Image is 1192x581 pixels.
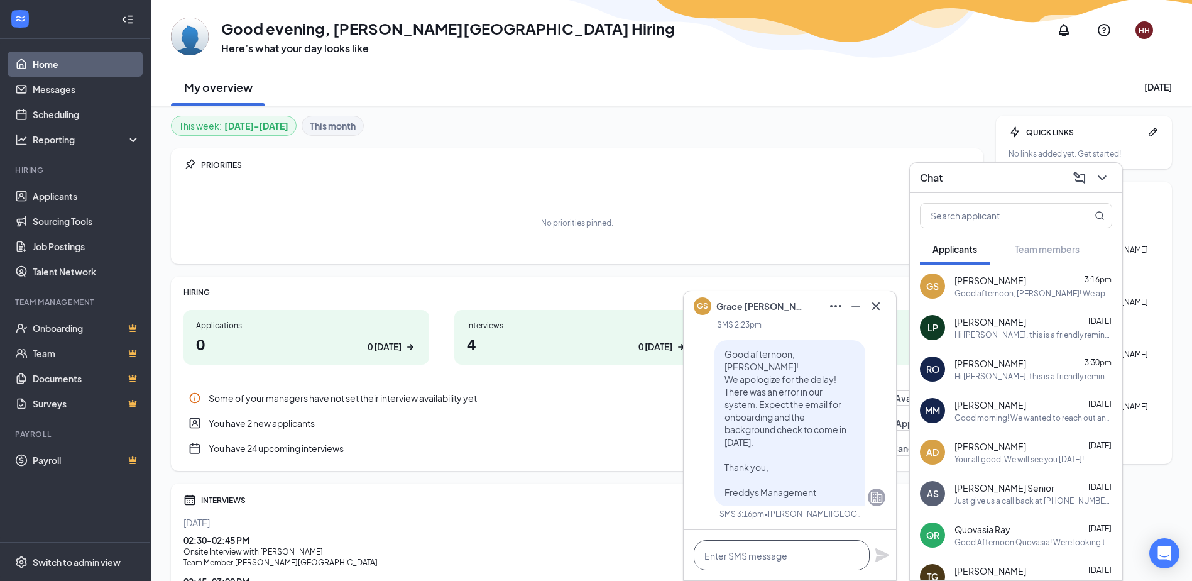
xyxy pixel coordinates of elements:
a: Job Postings [33,234,140,259]
svg: Analysis [15,133,28,146]
a: UserEntityYou have 2 new applicantsReview New ApplicantsPin [183,411,971,436]
span: [DATE] [1088,399,1112,409]
svg: MagnifyingGlass [1095,211,1105,221]
div: This week : [179,119,288,133]
h1: Good evening, [PERSON_NAME][GEOGRAPHIC_DATA] Hiring [221,18,675,39]
div: Good morning! We wanted to reach out and confirm that orientation will be [DATE] at 3:00pm. Pleas... [954,412,1112,423]
button: Minimize [846,296,866,316]
span: [PERSON_NAME] [954,565,1026,577]
div: You have 2 new applicants [183,411,971,436]
b: This month [310,119,356,133]
div: 0 [DATE] [368,340,402,353]
span: [PERSON_NAME] [954,399,1026,411]
a: DocumentsCrown [33,366,140,391]
span: [DATE] [1088,524,1112,533]
div: AS [927,487,939,500]
span: [PERSON_NAME] Senior [954,482,1054,494]
div: 0 [DATE] [638,340,672,353]
img: Harker Heights Hiring [171,18,209,55]
svg: ChevronDown [1095,170,1110,185]
svg: Collapse [121,13,134,26]
span: [PERSON_NAME] [954,357,1026,370]
a: Sourcing Tools [33,209,140,234]
div: Hi [PERSON_NAME], this is a friendly reminder your meeting with [PERSON_NAME]'s for the Team Memb... [954,371,1112,382]
div: No links added yet. Get started! [1009,148,1159,159]
svg: Ellipses [828,299,843,314]
div: Open Intercom Messenger [1149,538,1179,568]
div: HIRING [183,287,971,297]
a: OnboardingCrown [33,316,140,341]
button: ChevronDown [1092,168,1112,188]
div: MM [925,404,940,417]
svg: Bolt [1009,126,1021,138]
a: Scheduling [33,102,140,127]
svg: ComposeMessage [1072,170,1087,185]
span: [DATE] [1088,441,1112,450]
div: Reporting [33,133,141,146]
div: AD [926,446,939,458]
a: PayrollCrown [33,448,140,473]
div: [DATE] [1144,80,1172,93]
span: Quovasia Ray [954,523,1010,536]
div: You have 24 upcoming interviews [209,442,843,455]
span: Team members [1015,243,1080,255]
button: Ellipses [826,296,846,316]
svg: Minimize [848,299,863,314]
span: • [PERSON_NAME][GEOGRAPHIC_DATA] Hiring [764,509,863,519]
span: 3:16pm [1085,275,1112,284]
svg: ArrowRight [404,341,417,353]
div: You have 2 new applicants [209,417,826,429]
svg: Notifications [1056,23,1071,38]
div: GS [926,280,939,292]
h3: Here’s what your day looks like [221,41,675,55]
div: Some of your managers have not set their interview availability yet [209,392,863,404]
div: INTERVIEWS [201,495,971,506]
div: Interviews [467,320,687,331]
svg: Pen [1147,126,1159,138]
svg: Cross [868,299,883,314]
a: InfoSome of your managers have not set their interview availability yetSet AvailabilityPin [183,385,971,411]
svg: Plane [875,548,890,563]
div: Switch to admin view [33,556,121,568]
span: Grace [PERSON_NAME] [716,299,804,313]
div: 02:30 - 02:45 PM [183,534,971,546]
div: PRIORITIES [201,160,971,170]
div: Payroll [15,429,138,440]
span: Applicants [932,243,977,255]
button: Review Candidates [850,441,948,456]
svg: Settings [15,556,28,568]
div: HH [1139,25,1150,36]
a: CalendarNewYou have 24 upcoming interviewsReview CandidatesPin [183,436,971,461]
a: TeamCrown [33,341,140,366]
button: ComposeMessage [1069,168,1090,188]
a: SurveysCrown [33,391,140,416]
div: Onsite Interview with [PERSON_NAME] [183,546,971,557]
span: [DATE] [1088,565,1112,575]
div: Some of your managers have not set their interview availability yet [183,385,971,411]
button: Cross [866,296,886,316]
a: Messages [33,77,140,102]
div: QR [926,529,939,541]
h1: 4 [467,333,687,355]
div: Your all good, We will see you [DATE]! [954,454,1084,465]
svg: Company [869,490,884,505]
span: [DATE] [1088,316,1112,326]
div: Just give us a call back at [PHONE_NUMBER] if your able to make it or if we have to reschedule fo... [954,495,1112,506]
svg: CalendarNew [189,442,201,455]
a: Applications00 [DATE]ArrowRight [183,310,429,365]
div: Good afternoon, [PERSON_NAME]! We apologize for the delay! There was an error in our system. Expe... [954,288,1112,299]
input: Search applicant [921,204,1069,228]
span: Good afternoon, [PERSON_NAME]! We apologize for the delay! There was an error in our system. Expe... [724,348,846,498]
svg: QuestionInfo [1096,23,1112,38]
svg: Info [189,392,201,404]
span: [PERSON_NAME] [954,316,1026,328]
div: You have 24 upcoming interviews [183,436,971,461]
div: Good Afternoon Quovasia! Were looking to have orientation for you [DATE] at 3:00pm. If your able ... [954,537,1112,548]
span: 3:30pm [1085,358,1112,367]
h1: 0 [196,333,417,355]
a: Talent Network [33,259,140,284]
svg: ArrowRight [675,341,687,353]
div: Applications [196,320,417,331]
b: [DATE] - [DATE] [224,119,288,133]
